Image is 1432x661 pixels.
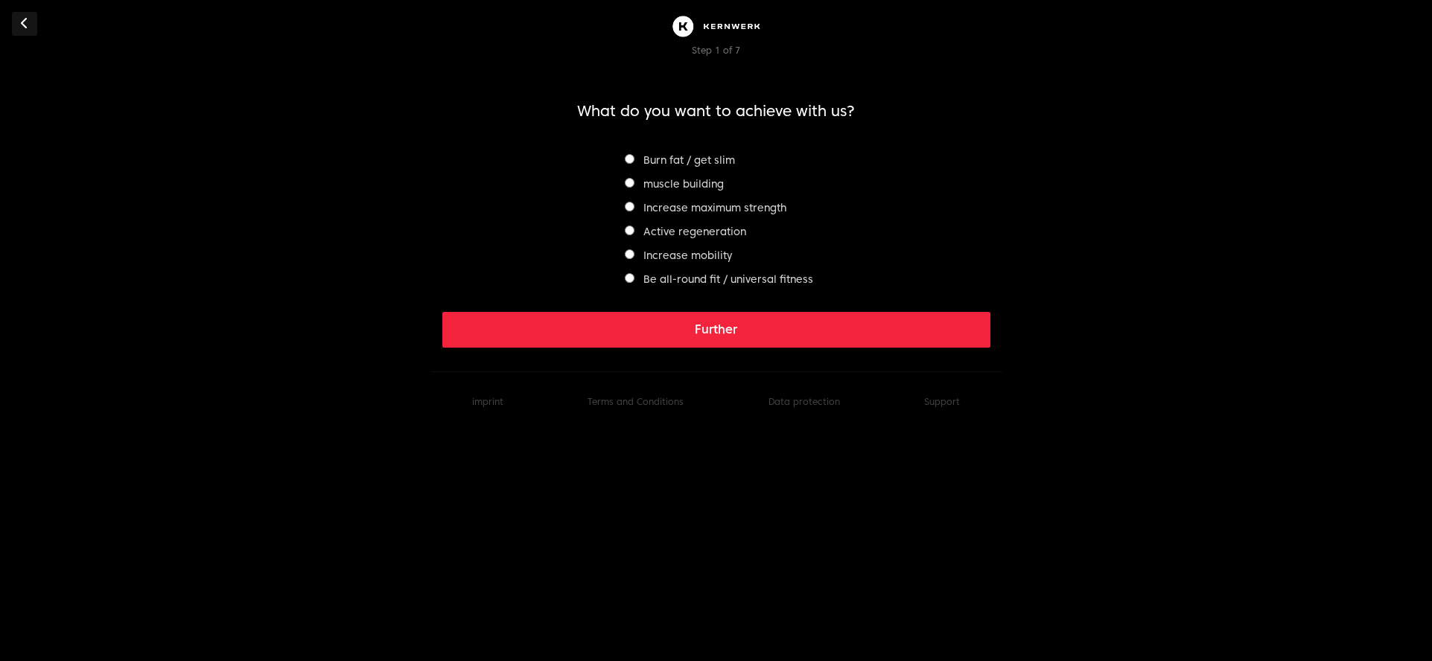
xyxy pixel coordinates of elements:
font: Support [924,396,960,407]
input: muscle building [625,178,634,188]
button: Further [442,312,990,348]
button: Support [924,396,960,408]
font: Increase maximum strength [643,202,786,214]
font: Burn fat / get slim [643,154,735,166]
font: Active regeneration [643,226,746,237]
input: Active regeneration [625,226,634,235]
font: Further [695,322,737,336]
font: Be all-round fit / universal fitness [643,273,813,285]
a: imprint [472,396,503,407]
a: Data protection [768,396,840,407]
font: Step 1 of 7 [692,45,740,56]
input: Be all-round fit / universal fitness [625,273,634,283]
font: Increase mobility [643,249,732,261]
input: Increase maximum strength [625,202,634,211]
input: Increase mobility [625,249,634,259]
img: Kernwerk® [669,12,764,41]
font: What do you want to achieve with us? [577,102,855,120]
font: muscle building [643,178,724,190]
input: Burn fat / get slim [625,154,634,164]
a: Terms and Conditions [588,396,684,407]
